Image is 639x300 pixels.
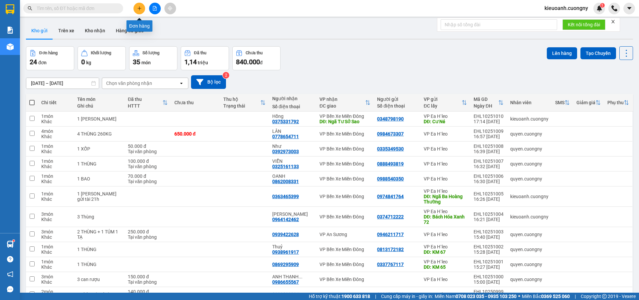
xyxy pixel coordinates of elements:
span: triệu [198,60,208,65]
div: 1 THÙNG [77,247,121,252]
div: EHL10251005 [474,191,504,196]
div: Khác [41,234,71,240]
div: ĐC giao [319,103,365,109]
div: 0325161133 [272,164,299,169]
div: Người nhận [272,96,313,101]
button: Hàng đã giao [110,23,149,39]
div: kieuoanh.cuongny [510,116,548,122]
div: 1 THÙNG [77,262,121,267]
button: plus [133,3,145,14]
div: DĐ: KM 67 [424,249,467,255]
div: 1 món [41,158,71,164]
div: quyen.cuongny [510,176,548,181]
div: kieuoanh.cuongny [510,214,548,219]
div: 100.000 đ [128,158,168,164]
div: 1 THÙNG [77,161,121,166]
input: Tìm tên, số ĐT hoặc mã đơn [37,5,115,12]
div: VP Ea H`leo [424,188,467,194]
strong: 0369 525 060 [541,294,570,299]
div: kieuoanh.cuongny [510,194,548,199]
div: VP Bến Xe Miền Đông [319,247,370,252]
div: quyen.cuongny [510,247,548,252]
span: ⚪️ [518,295,520,298]
div: EHL10251004 [474,211,504,217]
div: Tại văn phòng [128,149,168,154]
div: Nhân viên [510,100,548,105]
div: 0888493819 [377,161,404,166]
div: 3 món [41,211,71,217]
th: Toggle SortBy [316,94,374,112]
div: 70.000 đ [128,173,168,179]
img: solution-icon [7,27,14,34]
th: Toggle SortBy [604,94,632,112]
span: Kết nối tổng đài [568,21,600,28]
span: kg [86,60,91,65]
div: Tại văn phòng [128,234,168,240]
div: Khác [41,217,71,222]
div: EHL10250999 [474,289,504,294]
div: EHL10251006 [474,173,504,179]
div: Đã thu [128,97,162,102]
span: ... [299,274,303,279]
div: Khác [41,279,71,285]
div: 16:57 [DATE] [474,134,504,139]
div: EHL10251007 [474,158,504,164]
div: VP gửi [424,97,462,102]
div: 0778654711 [272,134,299,139]
div: 0363465399 [272,194,299,199]
div: 15:28 [DATE] [474,249,504,255]
button: Số lượng35món [129,46,177,70]
div: quyen.cuongny [510,161,548,166]
div: VIỄN [272,158,313,164]
div: 0374712222 [377,214,404,219]
button: Bộ lọc [191,75,226,89]
div: 0938961917 [272,249,299,255]
div: Đơn hàng [39,51,58,55]
div: 0392973003 [272,149,299,154]
span: đ [260,60,263,65]
sup: 1 [13,240,15,242]
div: 0869295909 [272,262,299,267]
div: Đã thu [194,51,206,55]
div: 1 món [41,259,71,264]
input: Nhập số tổng đài [441,19,557,30]
div: DĐ: Ngã Ba Hoàng Thường [424,194,467,204]
div: 15:27 [DATE] [474,264,504,270]
div: 2 Thùng ( 58kg) [77,292,121,297]
div: 0988540350 [377,176,404,181]
button: Khối lượng0kg [78,46,126,70]
div: Khác [41,119,71,124]
div: VP Ea H`leo [424,244,467,249]
div: Hồng [272,114,313,119]
sup: 1 [600,3,605,8]
span: message [7,286,13,292]
div: OANH [272,173,313,179]
div: 1 món [41,144,71,149]
div: 140.000 đ [128,289,168,294]
span: copyright [602,294,607,299]
div: 650.000 đ [174,131,217,137]
input: Select a date range. [26,78,99,89]
span: 840.000 [236,58,260,66]
div: VP Bến Xe Miền Đông [319,114,370,119]
div: 0974841764 [377,194,404,199]
div: VP Ea H`leo [424,114,467,119]
div: Khác [41,249,71,255]
div: SMS [555,100,564,105]
div: 150.000 đ [128,274,168,279]
div: Giảm giá [576,100,595,105]
button: Chưa thu840.000đ [232,46,281,70]
div: Tại văn phòng [128,279,168,285]
div: VP An Sương [319,232,370,237]
div: VP Ea H`leo [424,161,467,166]
div: VP Bến Xe Miền Đông [319,161,370,166]
button: Lên hàng [547,47,577,59]
div: Khác [41,264,71,270]
div: 3 món [41,229,71,234]
div: 1 Hồ Sơ [77,116,121,122]
span: kieuoanh.cuongny [539,4,593,12]
div: Phụ thu [607,100,624,105]
button: Kết nối tổng đài [562,19,605,30]
div: Chưa thu [174,100,217,105]
span: đơn [38,60,47,65]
